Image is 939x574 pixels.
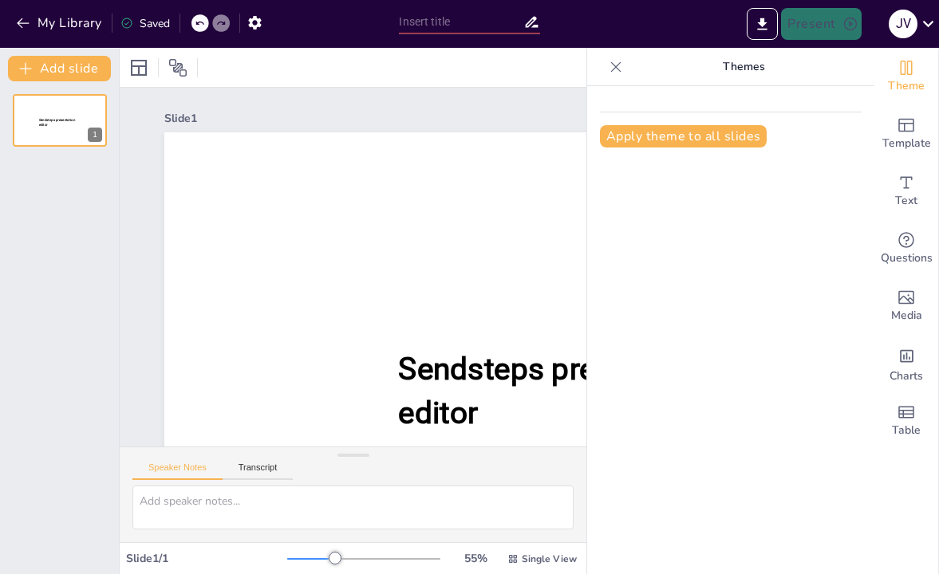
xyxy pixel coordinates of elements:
[888,77,925,95] span: Theme
[874,335,938,392] div: Add charts and graphs
[874,220,938,277] div: Get real-time input from your audience
[12,10,108,36] button: My Library
[874,163,938,220] div: Add text boxes
[398,351,724,430] span: Sendsteps presentation editor
[781,8,861,40] button: Present
[874,105,938,163] div: Add ready made slides
[874,277,938,335] div: Add images, graphics, shapes or video
[747,8,778,40] button: Export to PowerPoint
[522,552,577,565] span: Single View
[126,551,287,566] div: Slide 1 / 1
[8,56,111,81] button: Add slide
[168,58,187,77] span: Position
[892,422,921,439] span: Table
[895,192,917,210] span: Text
[889,8,917,40] button: J V
[889,10,917,38] div: J V
[881,250,933,267] span: Questions
[164,111,840,126] div: Slide 1
[891,307,922,324] span: Media
[126,55,152,81] div: Layout
[223,462,294,480] button: Transcript
[456,551,495,566] div: 55 %
[132,462,223,480] button: Speaker Notes
[874,48,938,105] div: Change the overall theme
[890,368,923,385] span: Charts
[39,118,75,127] span: Sendsteps presentation editor
[874,392,938,450] div: Add a table
[600,125,767,147] button: Apply theme to all slides
[88,128,102,142] div: 1
[399,10,523,33] input: Insert title
[882,135,931,152] span: Template
[13,94,107,147] div: 1
[629,48,858,86] p: Themes
[120,16,170,31] div: Saved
